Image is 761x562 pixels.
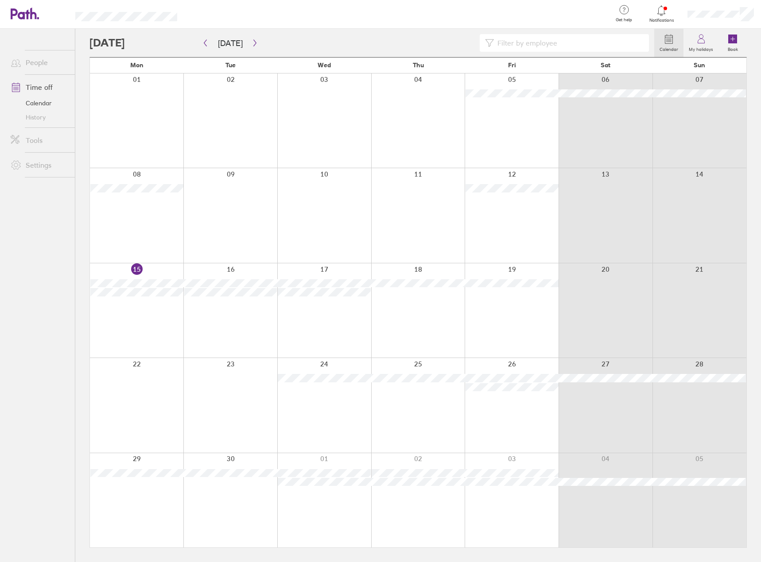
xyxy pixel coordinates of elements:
[4,131,75,149] a: Tools
[683,44,718,52] label: My holidays
[654,29,683,57] a: Calendar
[318,62,331,69] span: Wed
[4,96,75,110] a: Calendar
[225,62,236,69] span: Tue
[494,35,644,51] input: Filter by employee
[601,62,610,69] span: Sat
[694,62,705,69] span: Sun
[4,78,75,96] a: Time off
[647,4,676,23] a: Notifications
[610,17,638,23] span: Get help
[508,62,516,69] span: Fri
[683,29,718,57] a: My holidays
[4,110,75,124] a: History
[4,54,75,71] a: People
[130,62,144,69] span: Mon
[647,18,676,23] span: Notifications
[718,29,747,57] a: Book
[4,156,75,174] a: Settings
[413,62,424,69] span: Thu
[211,36,250,50] button: [DATE]
[722,44,743,52] label: Book
[654,44,683,52] label: Calendar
